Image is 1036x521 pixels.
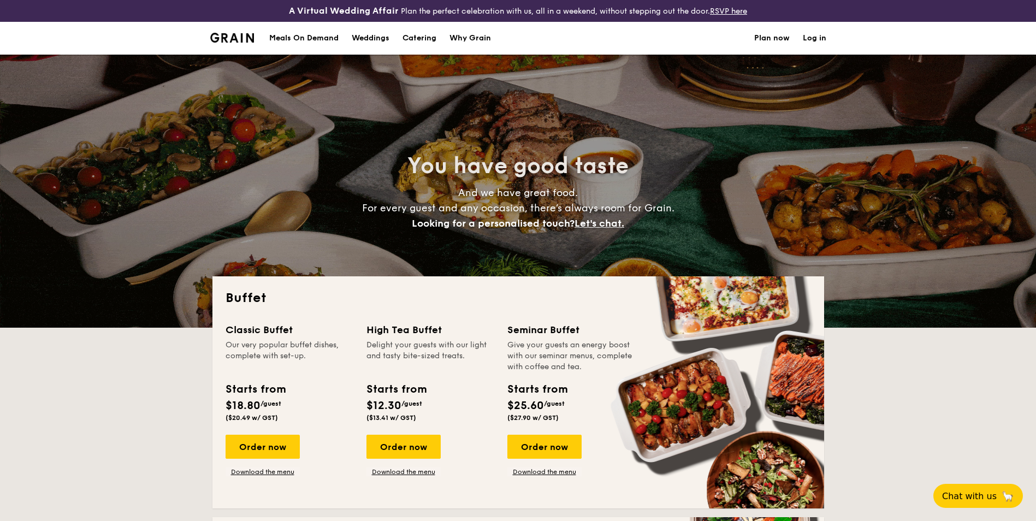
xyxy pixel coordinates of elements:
[544,400,565,407] span: /guest
[366,381,426,398] div: Starts from
[507,399,544,412] span: $25.60
[345,22,396,55] a: Weddings
[1001,490,1014,502] span: 🦙
[204,4,833,17] div: Plan the perfect celebration with us, all in a weekend, without stepping out the door.
[710,7,747,16] a: RSVP here
[933,484,1023,508] button: Chat with us🦙
[507,435,582,459] div: Order now
[226,322,353,338] div: Classic Buffet
[263,22,345,55] a: Meals On Demand
[226,399,261,412] span: $18.80
[210,33,254,43] a: Logotype
[226,340,353,372] div: Our very popular buffet dishes, complete with set-up.
[942,491,997,501] span: Chat with us
[366,414,416,422] span: ($13.41 w/ GST)
[226,381,285,398] div: Starts from
[226,435,300,459] div: Order now
[754,22,790,55] a: Plan now
[507,467,582,476] a: Download the menu
[210,33,254,43] img: Grain
[507,340,635,372] div: Give your guests an energy boost with our seminar menus, complete with coffee and tea.
[402,22,436,55] h1: Catering
[449,22,491,55] div: Why Grain
[362,187,674,229] span: And we have great food. For every guest and any occasion, there’s always room for Grain.
[226,414,278,422] span: ($20.49 w/ GST)
[366,322,494,338] div: High Tea Buffet
[269,22,339,55] div: Meals On Demand
[507,381,567,398] div: Starts from
[396,22,443,55] a: Catering
[366,340,494,372] div: Delight your guests with our light and tasty bite-sized treats.
[289,4,399,17] h4: A Virtual Wedding Affair
[401,400,422,407] span: /guest
[226,289,811,307] h2: Buffet
[226,467,300,476] a: Download the menu
[261,400,281,407] span: /guest
[366,399,401,412] span: $12.30
[507,414,559,422] span: ($27.90 w/ GST)
[352,22,389,55] div: Weddings
[366,435,441,459] div: Order now
[507,322,635,338] div: Seminar Buffet
[407,153,629,179] span: You have good taste
[412,217,575,229] span: Looking for a personalised touch?
[575,217,624,229] span: Let's chat.
[366,467,441,476] a: Download the menu
[443,22,498,55] a: Why Grain
[803,22,826,55] a: Log in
